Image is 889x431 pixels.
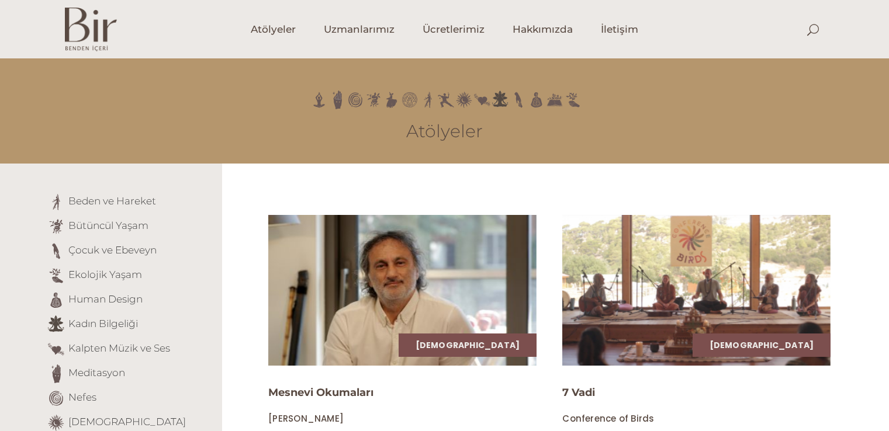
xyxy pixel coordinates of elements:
a: Meditasyon [68,367,125,378]
a: Ekolojik Yaşam [68,269,142,280]
a: Beden ve Hareket [68,195,156,207]
a: [DEMOGRAPHIC_DATA] [710,339,814,351]
a: Kalpten Müzik ve Ses [68,342,170,354]
a: Kadın Bilgeliği [68,318,138,329]
span: Uzmanlarımız [324,23,395,36]
a: [DEMOGRAPHIC_DATA] [416,339,520,351]
span: İletişim [601,23,638,36]
a: Bütüncül Yaşam [68,220,148,231]
a: Human Design [68,293,143,305]
span: Hakkımızda [513,23,573,36]
a: Nefes [68,391,96,403]
a: [PERSON_NAME] [268,413,344,424]
a: Çocuk ve Ebeveyn [68,244,157,256]
span: Atölyeler [251,23,296,36]
a: Conference of Birds [562,413,654,424]
span: [PERSON_NAME] [268,412,344,425]
a: 7 Vadi [562,386,595,399]
span: Conference of Birds [562,412,654,425]
a: Mesnevi Okumaları [268,386,373,399]
span: Ücretlerimiz [423,23,485,36]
